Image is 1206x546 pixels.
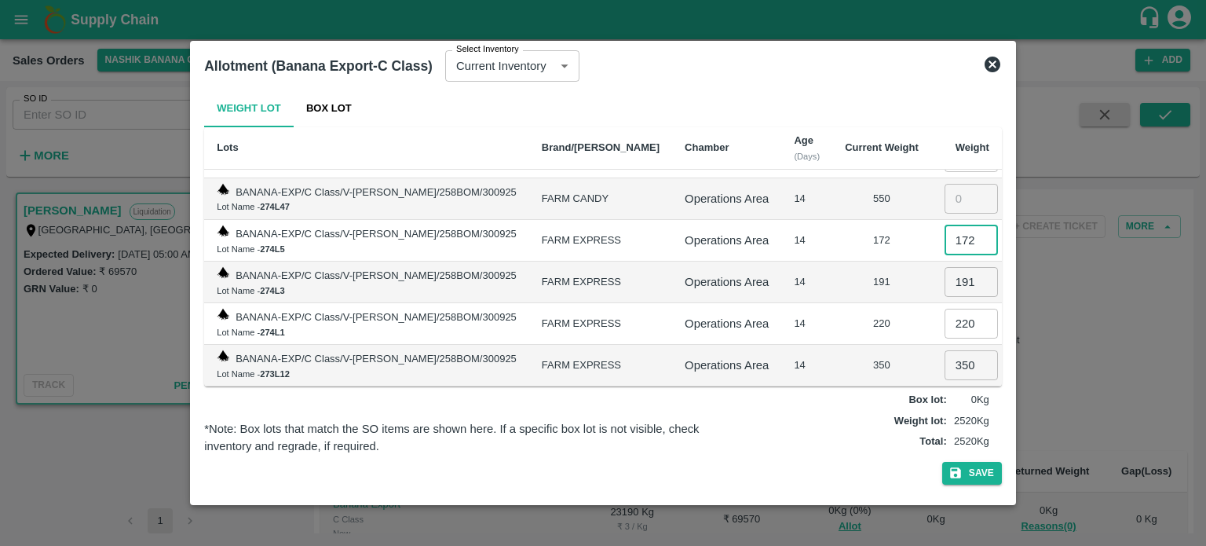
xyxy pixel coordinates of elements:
div: Lot Name - [217,200,517,214]
td: 14 [781,345,832,387]
label: Total : [919,434,946,449]
img: weight [217,266,229,279]
b: Allotment (Banana Export-C Class) [204,58,433,74]
b: Chamber [685,141,729,153]
td: FARM EXPRESS [529,220,672,262]
div: Operations Area [685,190,769,207]
td: BANANA-EXP/C Class/V-[PERSON_NAME]/258BOM/300925 [204,303,529,345]
div: Operations Area [685,273,769,291]
div: 220 [845,317,919,332]
p: 2520 Kg [950,434,989,449]
button: Box Lot [294,90,364,127]
p: 2520 Kg [950,414,989,429]
input: 0 [945,267,998,297]
button: Save [942,462,1002,485]
div: Operations Area [685,357,769,374]
img: weight [217,350,229,362]
b: Brand/[PERSON_NAME] [542,141,660,153]
td: 14 [781,262,832,303]
td: BANANA-EXP/C Class/V-[PERSON_NAME]/258BOM/300925 [204,220,529,262]
b: 274L47 [260,202,290,211]
input: 0 [945,184,998,214]
td: 14 [781,178,832,220]
div: Lot Name - [217,242,517,256]
input: 0 [945,225,998,255]
div: 172 [845,233,919,248]
div: Operations Area [685,315,769,332]
td: BANANA-EXP/C Class/V-[PERSON_NAME]/258BOM/300925 [204,262,529,303]
label: Weight lot : [894,414,947,429]
button: Weight Lot [204,90,294,127]
b: Age [794,134,813,146]
input: 0 [945,309,998,339]
b: 274L5 [260,244,285,254]
div: 191 [845,275,919,290]
img: weight [217,183,229,196]
td: FARM EXPRESS [529,303,672,345]
td: 14 [781,220,832,262]
div: (Days) [794,149,820,163]
div: *Note: Box lots that match the SO items are shown here. If a specific box lot is not visible, che... [204,420,736,456]
b: Weight [956,141,989,153]
td: FARM EXPRESS [529,345,672,387]
b: Lots [217,141,238,153]
img: weight [217,308,229,321]
td: FARM EXPRESS [529,262,672,303]
div: Operations Area [685,232,769,249]
b: Current Weight [845,141,919,153]
div: Lot Name - [217,367,517,381]
img: weight [217,225,229,237]
b: 274L3 [260,286,285,295]
td: FARM CANDY [529,178,672,220]
td: BANANA-EXP/C Class/V-[PERSON_NAME]/258BOM/300925 [204,178,529,220]
label: Box lot : [908,393,946,408]
p: 0 Kg [950,393,989,408]
td: 14 [781,303,832,345]
b: 274L1 [260,328,285,337]
b: 273L12 [260,369,290,379]
input: 0 [945,350,998,380]
div: 350 [845,358,919,373]
div: 550 [845,192,919,207]
label: Select Inventory [456,43,519,56]
div: Lot Name - [217,325,517,339]
p: Current Inventory [456,57,546,75]
div: Lot Name - [217,284,517,298]
td: BANANA-EXP/C Class/V-[PERSON_NAME]/258BOM/300925 [204,345,529,387]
